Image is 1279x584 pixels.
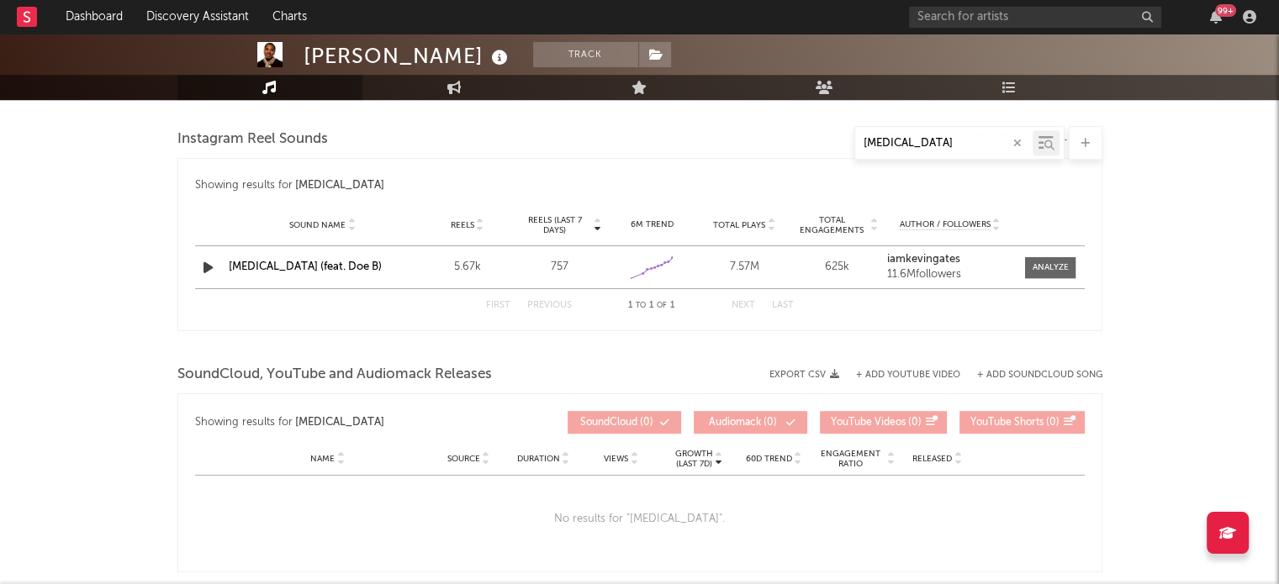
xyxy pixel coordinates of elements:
p: (Last 7d) [675,459,713,469]
button: 99+ [1210,10,1222,24]
div: 11.6M followers [887,269,1013,281]
input: Search by song name or URL [855,137,1033,150]
span: Duration [516,454,559,464]
span: Released [912,454,952,464]
div: [MEDICAL_DATA] [295,176,384,196]
span: SoundCloud [580,418,637,428]
span: Engagement Ratio [816,449,885,469]
div: 1 1 1 [605,296,698,316]
strong: iamkevingates [887,254,960,265]
button: YouTube Videos(0) [820,411,947,434]
span: Reels (last 7 days) [518,215,592,235]
button: Audiomack(0) [694,411,807,434]
div: [MEDICAL_DATA] [295,413,384,433]
input: Search for artists [909,7,1161,28]
div: 7.57M [702,259,786,276]
button: + Add SoundCloud Song [977,371,1102,380]
span: Sound Name [289,220,346,230]
div: + Add YouTube Video [839,371,960,380]
span: YouTube Shorts [970,418,1044,428]
div: 6M Trend [610,218,695,231]
button: First [486,301,510,310]
button: YouTube Shorts(0) [959,411,1085,434]
span: 60D Trend [746,454,792,464]
span: Source [447,454,480,464]
div: Showing results for [195,176,1085,196]
button: Next [732,301,755,310]
span: YouTube Videos [831,418,906,428]
span: ( 0 ) [579,418,656,428]
button: SoundCloud(0) [568,411,681,434]
span: ( 0 ) [831,418,922,428]
span: ( 0 ) [705,418,782,428]
span: Total Engagements [795,215,869,235]
div: No results for " [MEDICAL_DATA] ". [195,476,1085,563]
div: 5.67k [425,259,510,276]
span: ( 0 ) [970,418,1060,428]
button: Last [772,301,794,310]
span: Total Plays [713,220,765,230]
span: Audiomack [709,418,761,428]
button: Track [533,42,638,67]
a: iamkevingates [887,254,1013,266]
p: Growth [675,449,713,459]
div: 99 + [1215,4,1236,17]
div: Showing results for [195,411,568,434]
a: [MEDICAL_DATA] (feat. Doe B) [229,261,382,272]
span: Views [604,454,628,464]
div: 757 [518,259,602,276]
span: SoundCloud, YouTube and Audiomack Releases [177,365,492,385]
span: Author / Followers [900,219,991,230]
span: of [657,302,667,309]
span: Name [310,454,335,464]
button: + Add SoundCloud Song [960,371,1102,380]
div: 625k [795,259,879,276]
span: Reels [451,220,474,230]
div: [PERSON_NAME] [304,42,512,70]
span: to [636,302,646,309]
button: + Add YouTube Video [856,371,960,380]
button: Export CSV [769,370,839,380]
button: Previous [527,301,572,310]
